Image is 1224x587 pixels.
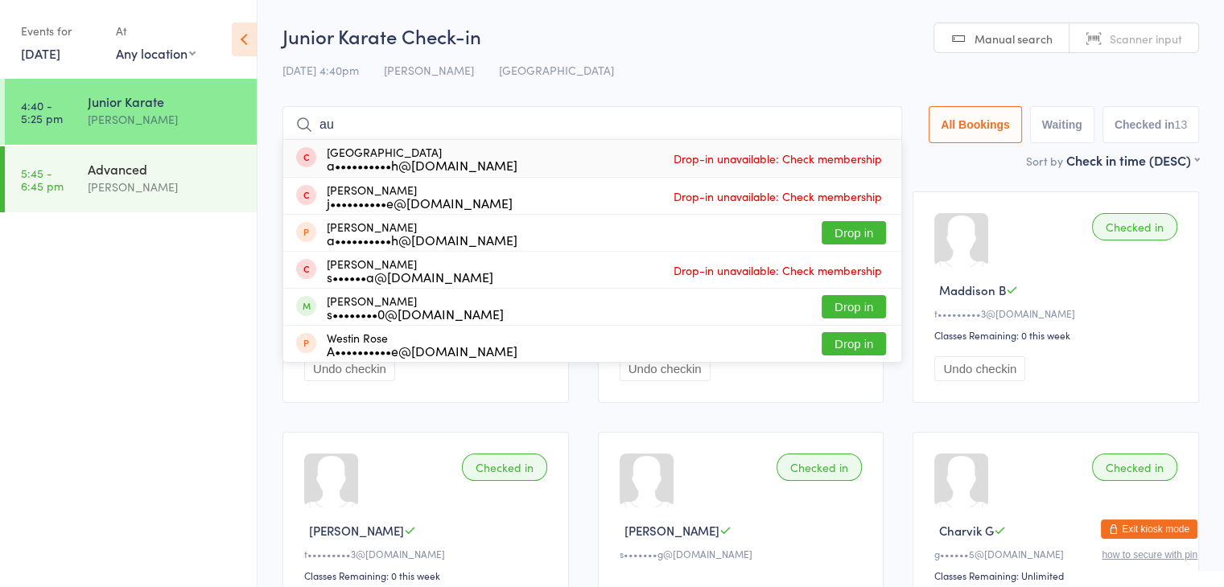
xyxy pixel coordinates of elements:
[304,569,552,582] div: Classes Remaining: 0 this week
[88,110,243,129] div: [PERSON_NAME]
[624,522,719,539] span: [PERSON_NAME]
[934,306,1182,320] div: t•••••••••3@[DOMAIN_NAME]
[939,522,994,539] span: Charvik G
[822,221,886,244] button: Drop in
[777,454,862,481] div: Checked in
[327,183,513,209] div: [PERSON_NAME]
[309,522,404,539] span: [PERSON_NAME]
[934,547,1182,560] div: g••••••5@[DOMAIN_NAME]
[327,331,517,357] div: Westin Rose
[822,295,886,318] button: Drop in
[822,332,886,355] button: Drop in
[327,294,504,320] div: [PERSON_NAME]
[327,344,517,357] div: A••••••••••e@[DOMAIN_NAME]
[499,62,614,78] span: [GEOGRAPHIC_DATA]
[1101,519,1197,539] button: Exit kiosk mode
[384,62,474,78] span: [PERSON_NAME]
[620,356,711,381] button: Undo checkin
[116,44,196,62] div: Any location
[327,146,517,171] div: [GEOGRAPHIC_DATA]
[670,184,886,208] span: Drop-in unavailable: Check membership
[939,281,1006,298] span: Maddison B
[670,258,886,282] span: Drop-in unavailable: Check membership
[327,220,517,246] div: [PERSON_NAME]
[88,178,243,196] div: [PERSON_NAME]
[975,31,1053,47] span: Manual search
[327,257,493,283] div: [PERSON_NAME]
[88,160,243,178] div: Advanced
[929,106,1022,143] button: All Bookings
[1092,454,1177,481] div: Checked in
[21,44,60,62] a: [DATE]
[327,158,517,171] div: a••••••••••h@[DOMAIN_NAME]
[934,569,1182,582] div: Classes Remaining: Unlimited
[327,270,493,283] div: s••••••a@[DOMAIN_NAME]
[21,18,100,44] div: Events for
[282,62,359,78] span: [DATE] 4:40pm
[327,233,517,246] div: a••••••••••h@[DOMAIN_NAME]
[327,196,513,209] div: j••••••••••e@[DOMAIN_NAME]
[282,23,1199,49] h2: Junior Karate Check-in
[1102,106,1199,143] button: Checked in13
[304,356,395,381] button: Undo checkin
[1092,213,1177,240] div: Checked in
[1066,151,1199,169] div: Check in time (DESC)
[1026,153,1063,169] label: Sort by
[1102,549,1197,560] button: how to secure with pin
[5,79,257,145] a: 4:40 -5:25 pmJunior Karate[PERSON_NAME]
[327,307,504,320] div: s••••••••0@[DOMAIN_NAME]
[934,328,1182,342] div: Classes Remaining: 0 this week
[462,454,547,481] div: Checked in
[5,146,257,212] a: 5:45 -6:45 pmAdvanced[PERSON_NAME]
[1030,106,1094,143] button: Waiting
[620,547,868,560] div: s•••••••g@[DOMAIN_NAME]
[934,356,1025,381] button: Undo checkin
[116,18,196,44] div: At
[304,547,552,560] div: t•••••••••3@[DOMAIN_NAME]
[88,92,243,110] div: Junior Karate
[21,99,63,125] time: 4:40 - 5:25 pm
[670,146,886,170] span: Drop-in unavailable: Check membership
[282,106,902,143] input: Search
[1174,118,1187,131] div: 13
[1110,31,1182,47] span: Scanner input
[21,166,64,192] time: 5:45 - 6:45 pm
